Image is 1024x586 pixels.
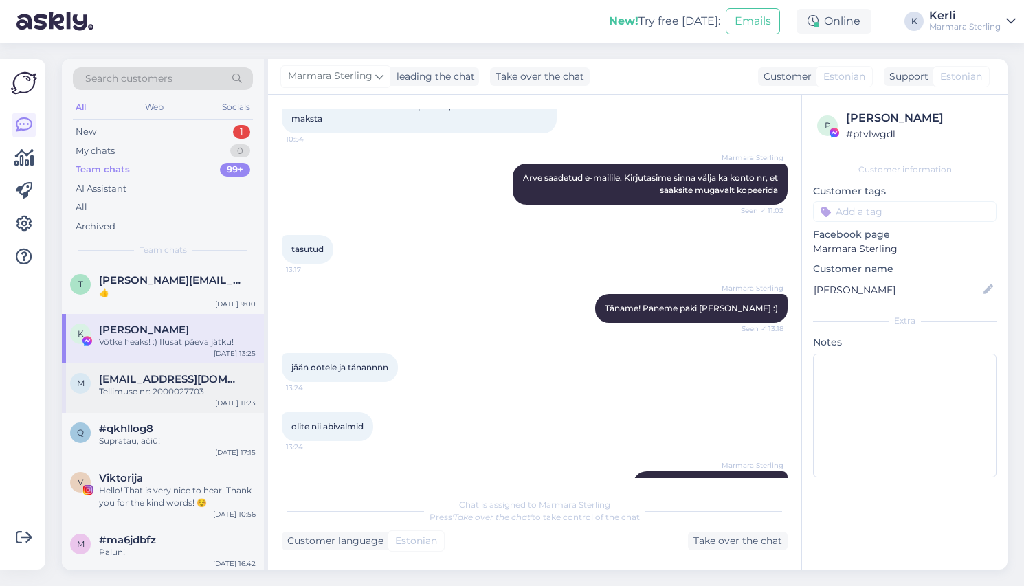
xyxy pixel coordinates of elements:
[823,69,865,84] span: Estonian
[99,274,242,286] span: tanya-solnce5@mail.ru
[76,220,115,234] div: Archived
[77,427,84,438] span: q
[758,69,812,84] div: Customer
[609,14,638,27] b: New!
[884,69,928,84] div: Support
[77,539,85,549] span: m
[391,69,475,84] div: leading the chat
[605,303,778,313] span: Täname! Paneme paki [PERSON_NAME] :)
[99,324,189,336] span: Kadri Kalme
[286,442,337,452] span: 13:24
[282,534,383,548] div: Customer language
[213,559,256,569] div: [DATE] 16:42
[688,532,788,550] div: Take over the chat
[291,421,364,431] span: olite nii abivalmid
[846,126,992,142] div: # ptvlwgdl
[490,67,590,86] div: Take over the chat
[732,324,783,334] span: Seen ✓ 13:18
[76,125,96,139] div: New
[76,144,115,158] div: My chats
[813,184,997,199] p: Customer tags
[813,335,997,350] p: Notes
[813,164,997,176] div: Customer information
[99,534,156,546] span: #ma6jdbfz
[430,512,640,522] span: Press to take control of the chat
[99,484,256,509] div: Hello! That is very nice to hear! Thank you for the kind words! ☺️
[215,398,256,408] div: [DATE] 11:23
[726,8,780,34] button: Emails
[76,182,126,196] div: AI Assistant
[813,242,997,256] p: Marmara Sterling
[940,69,982,84] span: Estonian
[99,385,256,398] div: Tellimuse nr: 2000027703
[78,279,83,289] span: t
[220,163,250,177] div: 99+
[99,373,242,385] span: mlaadoga@gmail.com
[813,315,997,327] div: Extra
[233,125,250,139] div: 1
[286,264,337,275] span: 13:17
[219,98,253,116] div: Socials
[291,362,388,372] span: jään ootele ja tänannnn
[99,336,256,348] div: Võtke heaks! :) Ilusat päeva jätku!
[99,546,256,559] div: Palun!
[142,98,166,116] div: Web
[73,98,89,116] div: All
[77,378,85,388] span: m
[797,9,871,34] div: Online
[929,10,1001,21] div: Kerli
[286,383,337,393] span: 13:24
[286,134,337,144] span: 10:54
[395,534,437,548] span: Estonian
[213,509,256,519] div: [DATE] 10:56
[140,244,187,256] span: Team chats
[813,227,997,242] p: Facebook page
[813,262,997,276] p: Customer name
[99,472,143,484] span: Viktorija
[78,328,84,339] span: K
[230,144,250,158] div: 0
[722,153,783,163] span: Marmara Sterling
[99,422,153,435] span: #qkhllog8
[459,499,610,510] span: Chat is assigned to Marmara Sterling
[76,163,130,177] div: Team chats
[523,172,780,195] span: Arve saadetud e-mailile. Kirjutasime sinna välja ka konto nr, et saaksite mugavalt kopeerida
[288,69,372,84] span: Marmara Sterling
[214,348,256,359] div: [DATE] 13:25
[825,120,831,131] span: p
[99,435,256,447] div: Supratau, ačiū!
[814,282,981,297] input: Add name
[78,477,83,487] span: V
[929,21,1001,32] div: Marmara Sterling
[722,460,783,471] span: Marmara Sterling
[11,70,37,96] img: Askly Logo
[846,110,992,126] div: [PERSON_NAME]
[291,244,324,254] span: tasutud
[722,283,783,293] span: Marmara Sterling
[813,201,997,222] input: Add a tag
[85,71,172,86] span: Search customers
[76,201,87,214] div: All
[904,12,924,31] div: K
[609,13,720,30] div: Try free [DATE]:
[215,299,256,309] div: [DATE] 9:00
[99,286,256,299] div: 👍
[215,447,256,458] div: [DATE] 17:15
[732,205,783,216] span: Seen ✓ 11:02
[452,512,532,522] i: 'Take over the chat'
[929,10,1016,32] a: KerliMarmara Sterling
